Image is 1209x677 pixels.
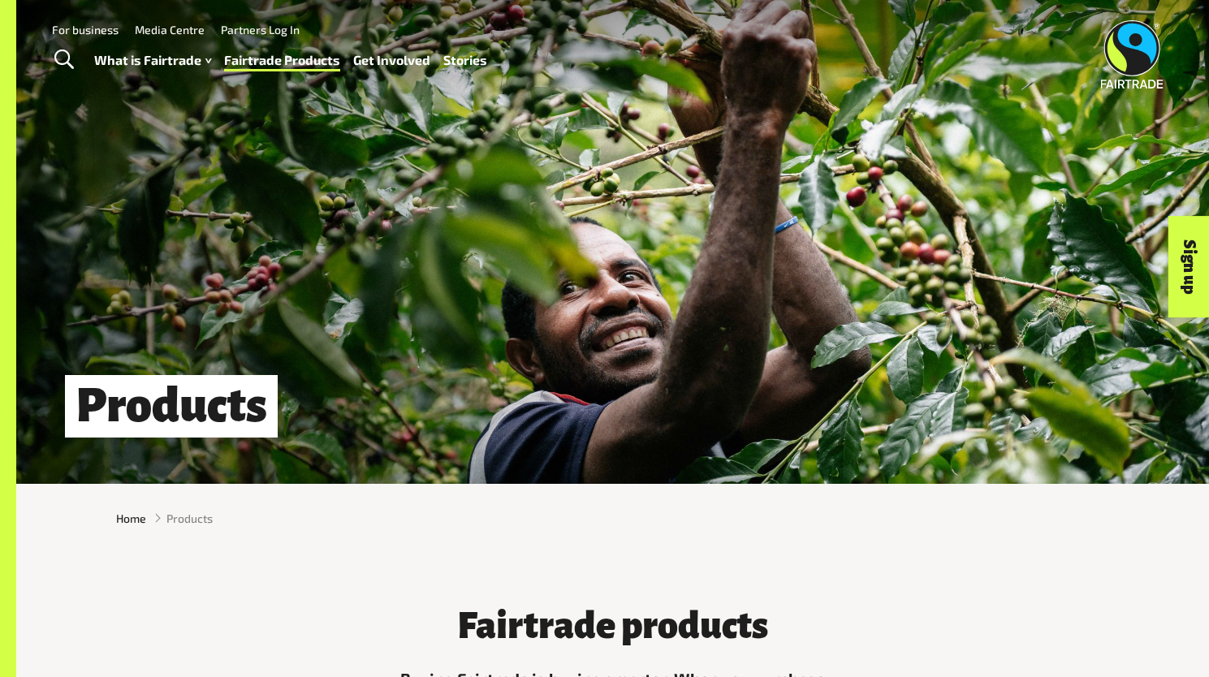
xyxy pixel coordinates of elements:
[353,49,430,72] a: Get Involved
[44,40,84,80] a: Toggle Search
[224,49,340,72] a: Fairtrade Products
[94,49,211,72] a: What is Fairtrade
[369,606,857,646] h3: Fairtrade products
[221,23,300,37] a: Partners Log In
[65,375,278,438] h1: Products
[52,23,119,37] a: For business
[443,49,487,72] a: Stories
[166,510,213,527] span: Products
[116,510,146,527] a: Home
[1101,20,1164,88] img: Fairtrade Australia New Zealand logo
[135,23,205,37] a: Media Centre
